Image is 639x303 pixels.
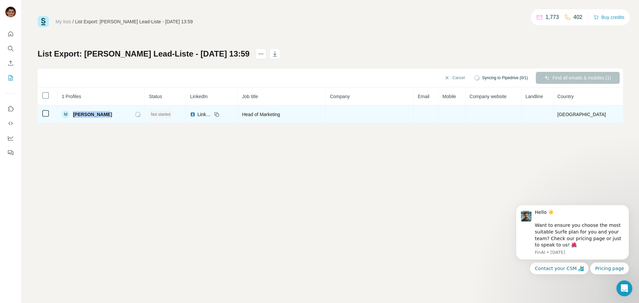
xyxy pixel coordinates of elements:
span: [PERSON_NAME] [73,111,112,118]
button: Use Surfe API [5,117,16,129]
a: My lists [56,19,71,24]
span: Email [418,94,429,99]
button: Dashboard [5,132,16,144]
button: Enrich CSV [5,57,16,69]
button: Use Surfe on LinkedIn [5,103,16,115]
span: Status [149,94,162,99]
button: Cancel [440,72,469,84]
button: My lists [5,72,16,84]
img: Avatar [5,7,16,17]
div: List Export: [PERSON_NAME] Lead-Liste - [DATE] 13:59 [75,18,193,25]
button: Search [5,43,16,55]
span: Country [557,94,574,99]
span: Company website [470,94,507,99]
span: Not started [151,111,170,117]
span: LinkedIn [190,94,208,99]
span: 1 Profiles [62,94,81,99]
span: Landline [526,94,543,99]
button: actions [256,49,266,59]
span: Job title [242,94,258,99]
p: 1,773 [545,13,559,21]
span: Syncing to Pipedrive (0/1) [482,75,528,81]
li: / [73,18,74,25]
img: LinkedIn logo [190,112,195,117]
button: Feedback [5,147,16,159]
button: Buy credits [593,13,624,22]
span: Company [330,94,350,99]
span: LinkedIn [197,111,212,118]
p: 402 [573,13,582,21]
span: Head of Marketing [242,112,280,117]
img: Surfe Logo [38,16,49,27]
iframe: Intercom notifications message [506,183,639,285]
iframe: Intercom live chat [616,280,632,296]
div: M [62,110,70,118]
button: Quick start [5,28,16,40]
h1: List Export: [PERSON_NAME] Lead-Liste - [DATE] 13:59 [38,49,250,59]
span: [GEOGRAPHIC_DATA] [557,112,606,117]
span: Mobile [442,94,456,99]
